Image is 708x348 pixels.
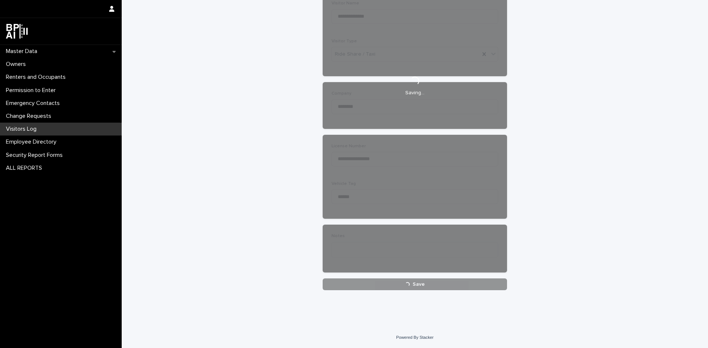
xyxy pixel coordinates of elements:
img: dwgmcNfxSF6WIOOXiGgu [6,24,28,39]
p: Renters and Occupants [3,74,72,81]
button: Save [323,278,507,290]
p: Change Requests [3,113,57,120]
span: Save [413,282,425,287]
p: Emergency Contacts [3,100,66,107]
p: Owners [3,61,32,68]
p: Visitors Log [3,126,42,133]
p: Saving… [405,90,424,96]
p: Permission to Enter [3,87,62,94]
p: Security Report Forms [3,152,69,159]
p: ALL REPORTS [3,165,48,172]
p: Employee Directory [3,138,62,145]
a: Powered By Stacker [396,335,433,340]
p: Master Data [3,48,43,55]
